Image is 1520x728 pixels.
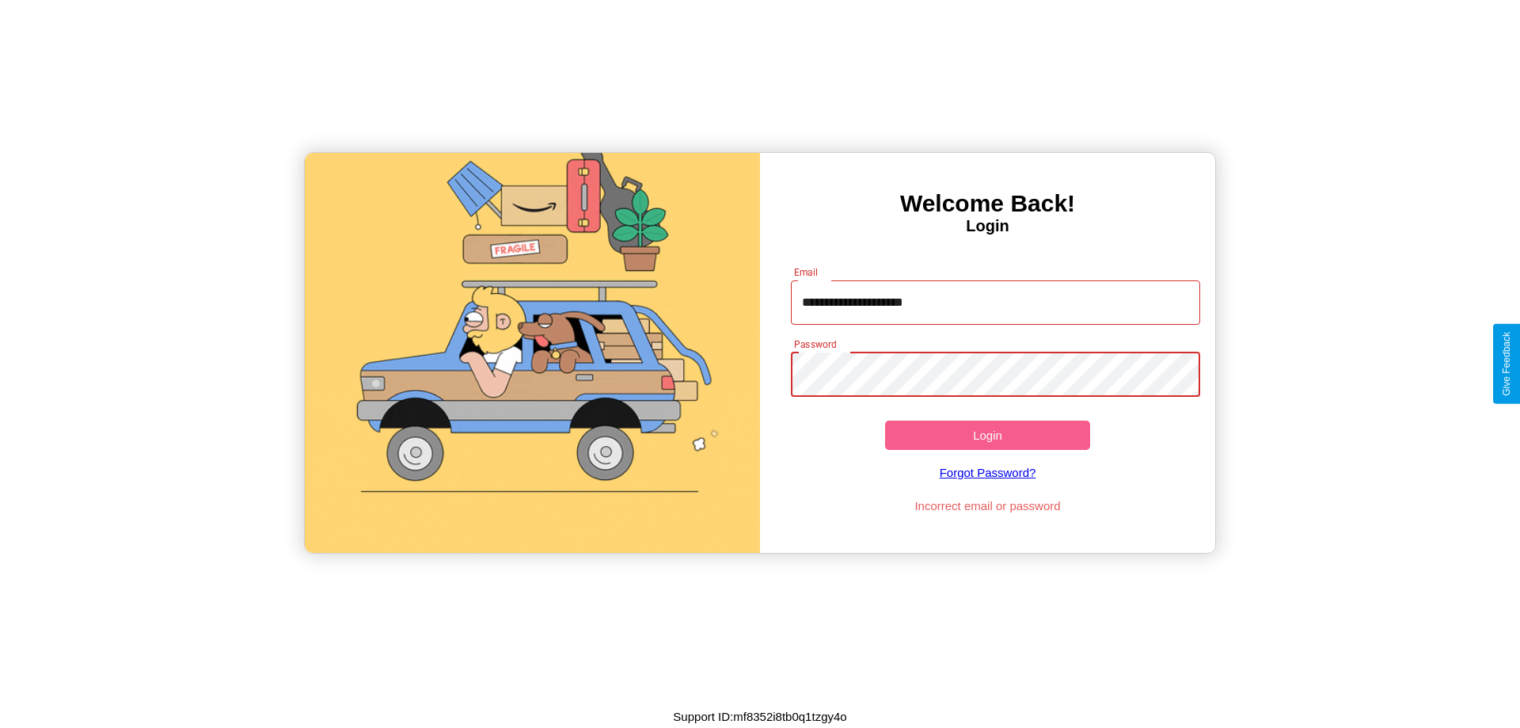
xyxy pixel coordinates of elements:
[783,450,1193,495] a: Forgot Password?
[794,337,836,351] label: Password
[885,421,1090,450] button: Login
[760,190,1215,217] h3: Welcome Back!
[760,217,1215,235] h4: Login
[794,265,819,279] label: Email
[305,153,760,553] img: gif
[1501,332,1512,396] div: Give Feedback
[783,495,1193,516] p: Incorrect email or password
[673,706,846,727] p: Support ID: mf8352i8tb0q1tzgy4o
